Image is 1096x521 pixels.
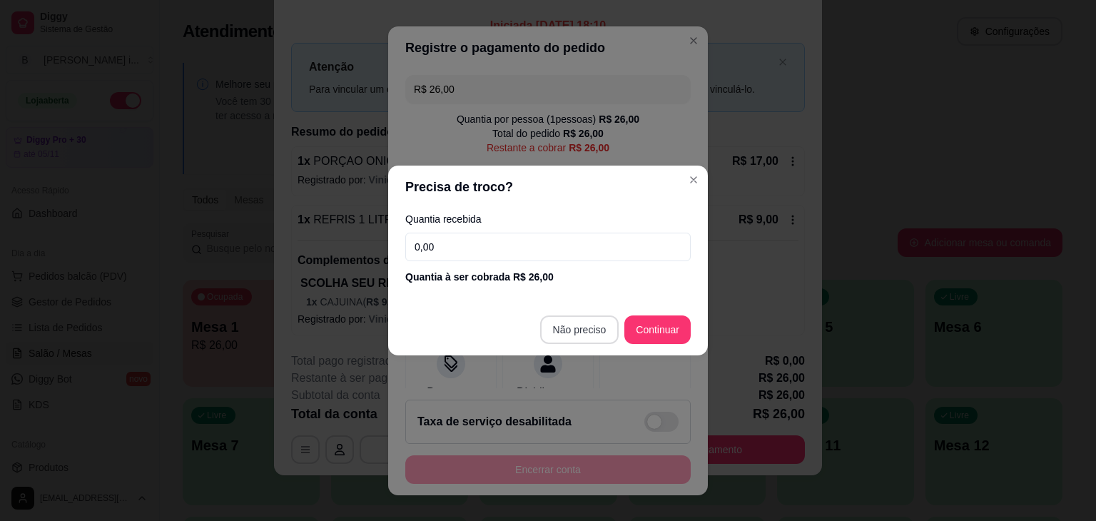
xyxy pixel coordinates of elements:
button: Continuar [624,315,691,344]
div: Quantia à ser cobrada R$ 26,00 [405,270,691,284]
header: Precisa de troco? [388,166,708,208]
button: Não preciso [540,315,619,344]
button: Close [682,168,705,191]
label: Quantia recebida [405,214,691,224]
